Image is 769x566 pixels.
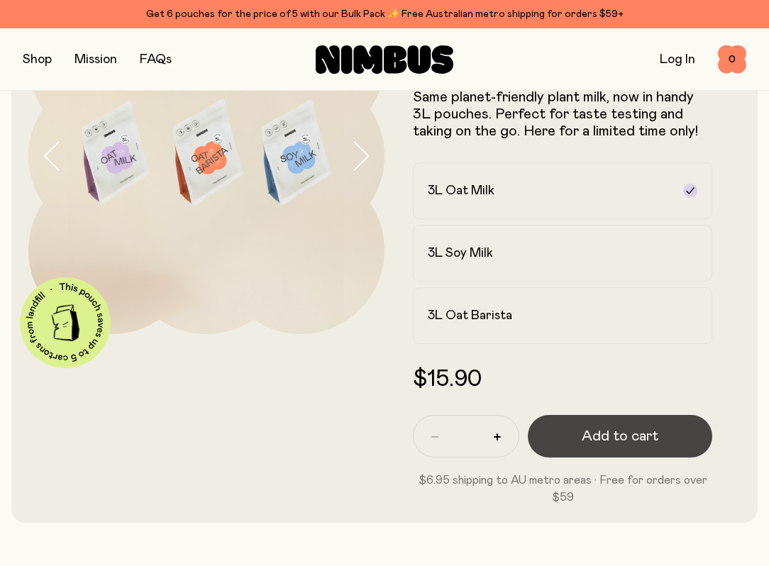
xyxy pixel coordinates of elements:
[140,53,172,66] a: FAQs
[582,426,658,446] span: Add to cart
[428,245,493,262] h2: 3L Soy Milk
[23,6,746,23] div: Get 6 pouches for the price of 5 with our Bulk Pack ✨ Free Australian metro shipping for orders $59+
[528,415,712,457] button: Add to cart
[413,368,482,391] span: $15.90
[428,307,512,324] h2: 3L Oat Barista
[428,182,494,199] h2: 3L Oat Milk
[718,45,746,74] button: 0
[413,472,712,506] p: $6.95 shipping to AU metro areas · Free for orders over $59
[74,53,117,66] a: Mission
[660,53,695,66] a: Log In
[413,89,712,140] p: Same planet-friendly plant milk, now in handy 3L pouches. Perfect for taste testing and taking on...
